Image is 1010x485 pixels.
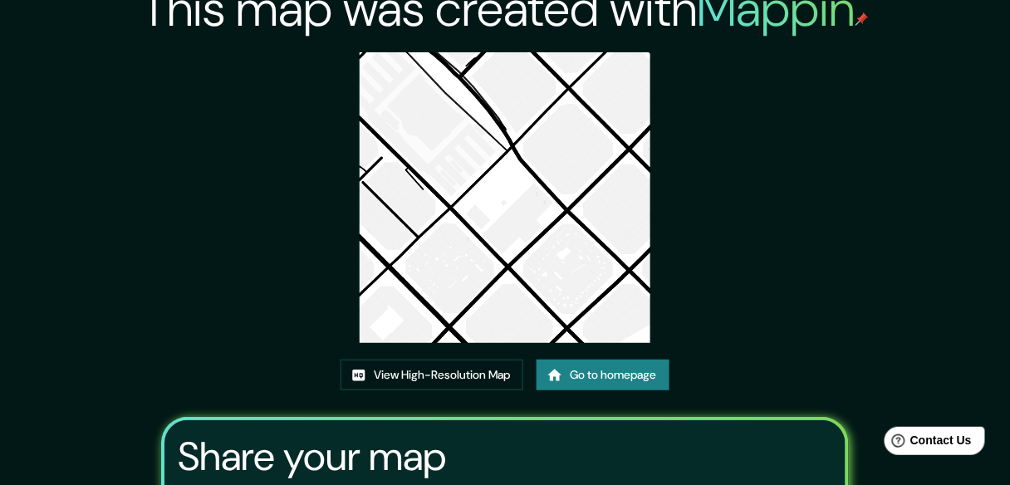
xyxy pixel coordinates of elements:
[856,12,869,26] img: mappin-pin
[178,434,446,480] h3: Share your map
[537,360,669,390] a: Go to homepage
[862,420,992,467] iframe: Help widget launcher
[360,52,650,343] img: created-map
[341,360,523,390] a: View High-Resolution Map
